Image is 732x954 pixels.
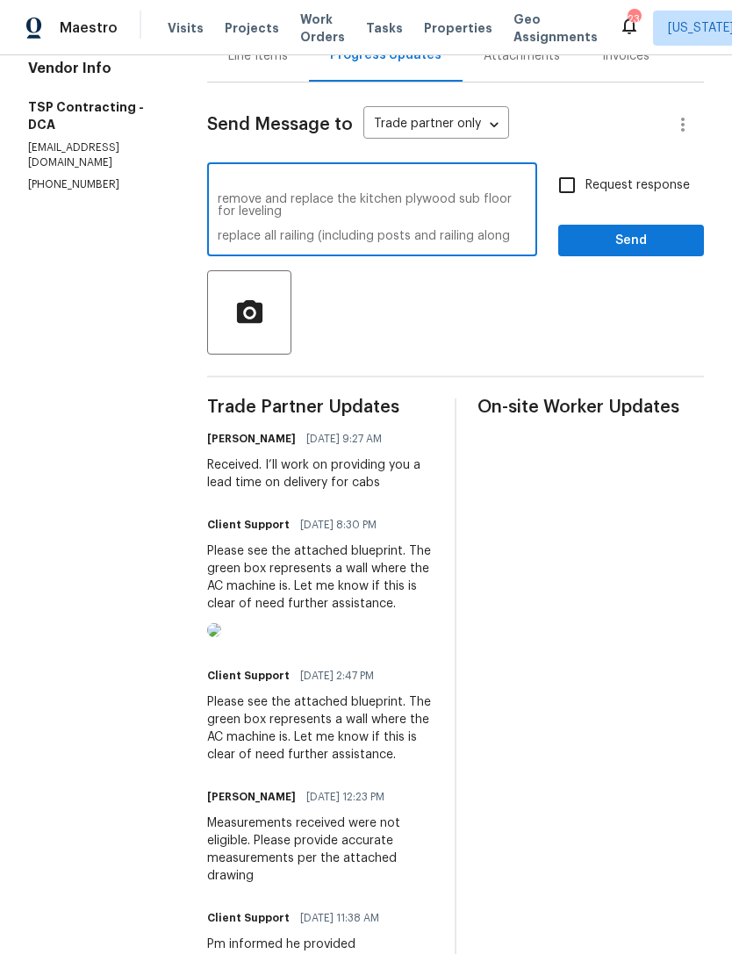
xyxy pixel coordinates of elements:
h6: Client Support [207,909,290,927]
div: Attachments [484,47,560,65]
span: [DATE] 2:47 PM [300,667,374,685]
p: [PHONE_NUMBER] [28,177,165,192]
h6: Client Support [207,667,290,685]
span: Projects [225,19,279,37]
span: Properties [424,19,492,37]
span: On-site Worker Updates [477,398,704,416]
span: Maestro [60,19,118,37]
h5: TSP Contracting - DCA [28,98,165,133]
div: Measurements received were not eligible. Please provide accurate measurements per the attached dr... [207,814,434,885]
div: Invoices [602,47,649,65]
span: Request response [585,176,690,195]
span: Send [572,230,690,252]
div: 23 [628,11,640,28]
textarea: Team : Update regarding progress visit walkthrough performed [DATE] with [PERSON_NAME] . Fencing ... [218,181,527,242]
span: Work Orders [300,11,345,46]
h6: Client Support [207,516,290,534]
span: [DATE] 8:30 PM [300,516,377,534]
span: [DATE] 12:23 PM [306,788,384,806]
h4: Vendor Info [28,60,165,77]
div: Line Items [228,47,288,65]
span: Visits [168,19,204,37]
div: Please see the attached blueprint. The green box represents a wall where the AC machine is. Let m... [207,693,434,764]
div: Please see the attached blueprint. The green box represents a wall where the AC machine is. Let m... [207,542,434,613]
span: Send Message to [207,116,353,133]
div: Progress Updates [330,47,441,64]
div: Trade partner only [363,111,509,140]
span: Tasks [366,22,403,34]
span: Trade Partner Updates [207,398,434,416]
h6: [PERSON_NAME] [207,788,296,806]
h6: [PERSON_NAME] [207,430,296,448]
p: [EMAIL_ADDRESS][DOMAIN_NAME] [28,140,165,170]
span: [DATE] 9:27 AM [306,430,382,448]
span: Geo Assignments [513,11,598,46]
button: Send [558,225,704,257]
div: Received. I’ll work on providing you a lead time on delivery for cabs [207,456,434,491]
span: [DATE] 11:38 AM [300,909,379,927]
